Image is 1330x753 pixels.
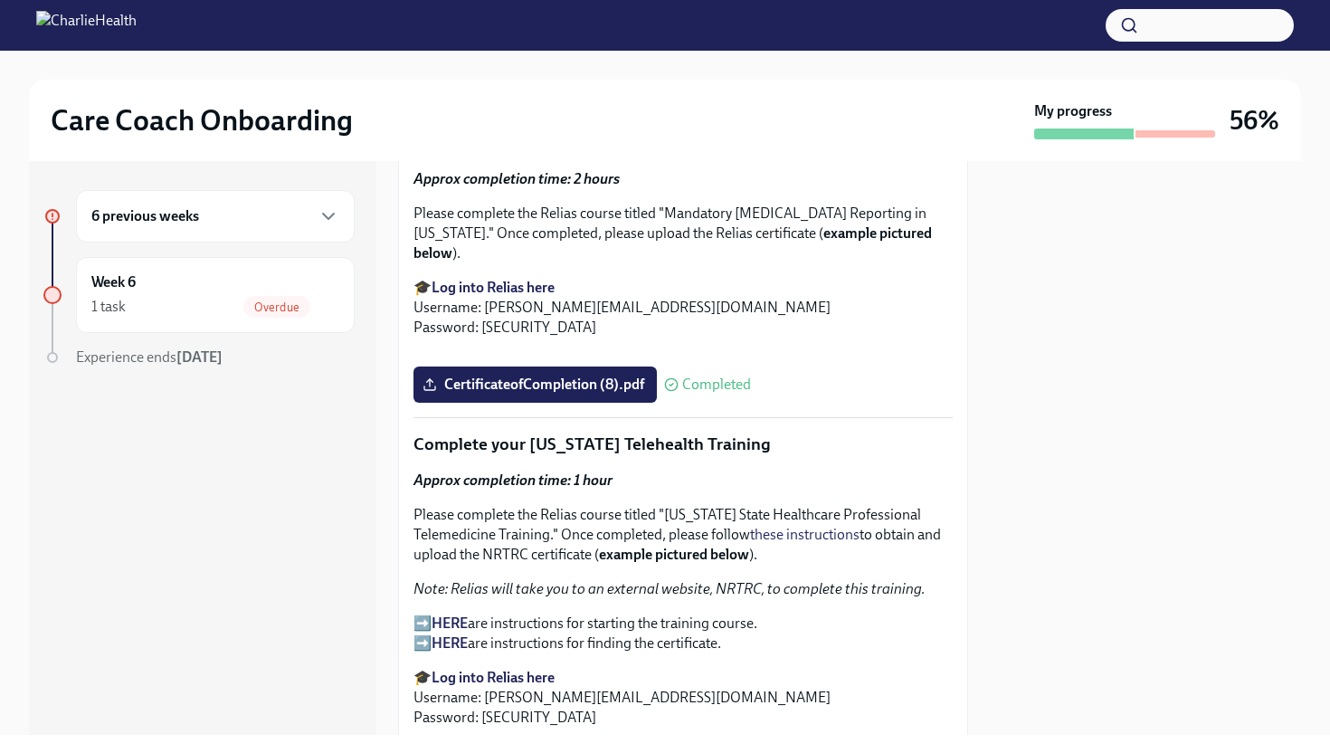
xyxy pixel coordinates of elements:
[599,546,749,563] strong: example pictured below
[413,433,953,456] p: Complete your [US_STATE] Telehealth Training
[243,300,310,314] span: Overdue
[432,634,468,652] a: HERE
[91,297,126,317] div: 1 task
[413,472,613,489] strong: Approx completion time: 1 hour
[51,102,353,138] h2: Care Coach Onboarding
[413,580,926,597] em: Note: Relias will take you to an external website, NRTRC, to complete this training.
[91,272,136,292] h6: Week 6
[432,669,555,686] a: Log into Relias here
[413,367,657,403] label: CertificateofCompletion (8).pdf
[176,348,223,366] strong: [DATE]
[413,170,620,187] strong: Approx completion time: 2 hours
[432,279,555,296] a: Log into Relias here
[76,190,355,243] div: 6 previous weeks
[76,348,223,366] span: Experience ends
[750,526,860,543] a: these instructions
[91,206,199,226] h6: 6 previous weeks
[413,204,953,263] p: Please complete the Relias course titled "Mandatory [MEDICAL_DATA] Reporting in [US_STATE]." Once...
[43,257,355,333] a: Week 61 taskOverdue
[36,11,137,40] img: CharlieHealth
[682,377,751,392] span: Completed
[413,668,953,728] p: 🎓 Username: [PERSON_NAME][EMAIL_ADDRESS][DOMAIN_NAME] Password: [SECURITY_DATA]
[1230,104,1279,137] h3: 56%
[426,376,644,394] span: CertificateofCompletion (8).pdf
[413,505,953,565] p: Please complete the Relias course titled "[US_STATE] State Healthcare Professional Telemedicine T...
[432,615,468,632] a: HERE
[413,614,953,653] p: ➡️ are instructions for starting the training course. ➡️ are instructions for finding the certifi...
[413,278,953,338] p: 🎓 Username: [PERSON_NAME][EMAIL_ADDRESS][DOMAIN_NAME] Password: [SECURITY_DATA]
[1034,101,1112,121] strong: My progress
